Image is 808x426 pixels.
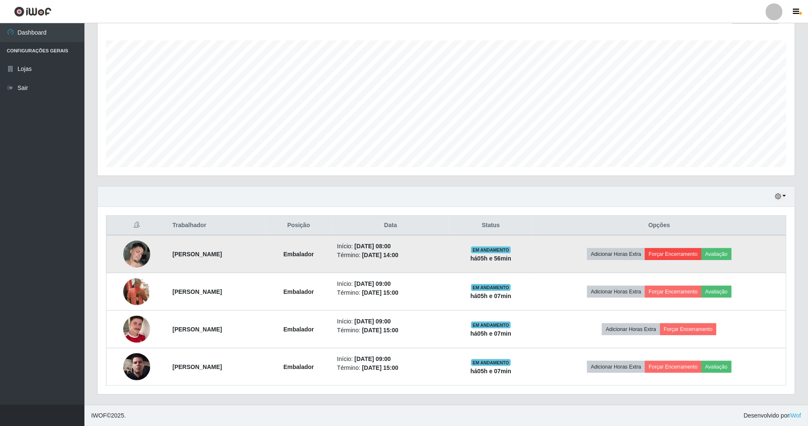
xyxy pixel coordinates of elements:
[283,288,314,295] strong: Embalador
[266,216,332,236] th: Posição
[471,293,512,299] strong: há 05 h e 07 min
[362,252,399,258] time: [DATE] 14:00
[173,288,222,295] strong: [PERSON_NAME]
[123,268,150,316] img: 1753635864219.jpeg
[587,361,645,373] button: Adicionar Horas Extra
[283,326,314,333] strong: Embalador
[355,318,391,325] time: [DATE] 09:00
[645,361,702,373] button: Forçar Encerramento
[702,286,732,298] button: Avaliação
[337,326,445,335] li: Término:
[332,216,450,236] th: Data
[91,411,126,420] span: © 2025 .
[173,364,222,370] strong: [PERSON_NAME]
[645,248,702,260] button: Forçar Encerramento
[173,251,222,258] strong: [PERSON_NAME]
[471,368,512,374] strong: há 05 h e 07 min
[123,337,150,397] img: 1759495872658.jpeg
[471,359,511,366] span: EM ANDAMENTO
[283,251,314,258] strong: Embalador
[471,284,511,291] span: EM ANDAMENTO
[91,412,107,419] span: IWOF
[337,279,445,288] li: Início:
[789,412,801,419] a: iWof
[355,355,391,362] time: [DATE] 09:00
[14,6,52,17] img: CoreUI Logo
[744,411,801,420] span: Desenvolvido por
[173,326,222,333] strong: [PERSON_NAME]
[362,289,399,296] time: [DATE] 15:00
[355,280,391,287] time: [DATE] 09:00
[337,251,445,260] li: Término:
[362,327,399,334] time: [DATE] 15:00
[587,248,645,260] button: Adicionar Horas Extra
[702,361,732,373] button: Avaliação
[702,248,732,260] button: Avaliação
[602,323,660,335] button: Adicionar Horas Extra
[337,242,445,251] li: Início:
[337,317,445,326] li: Início:
[337,355,445,364] li: Início:
[660,323,717,335] button: Forçar Encerramento
[337,288,445,297] li: Término:
[471,255,512,262] strong: há 05 h e 56 min
[362,364,399,371] time: [DATE] 15:00
[471,330,512,337] strong: há 05 h e 07 min
[471,322,511,328] span: EM ANDAMENTO
[355,243,391,250] time: [DATE] 08:00
[449,216,533,236] th: Status
[123,236,150,272] img: 1743919207557.jpeg
[587,286,645,298] button: Adicionar Horas Extra
[337,364,445,372] li: Término:
[123,305,150,353] img: 1754590327349.jpeg
[168,216,266,236] th: Trabalhador
[471,247,511,253] span: EM ANDAMENTO
[283,364,314,370] strong: Embalador
[645,286,702,298] button: Forçar Encerramento
[533,216,786,236] th: Opções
